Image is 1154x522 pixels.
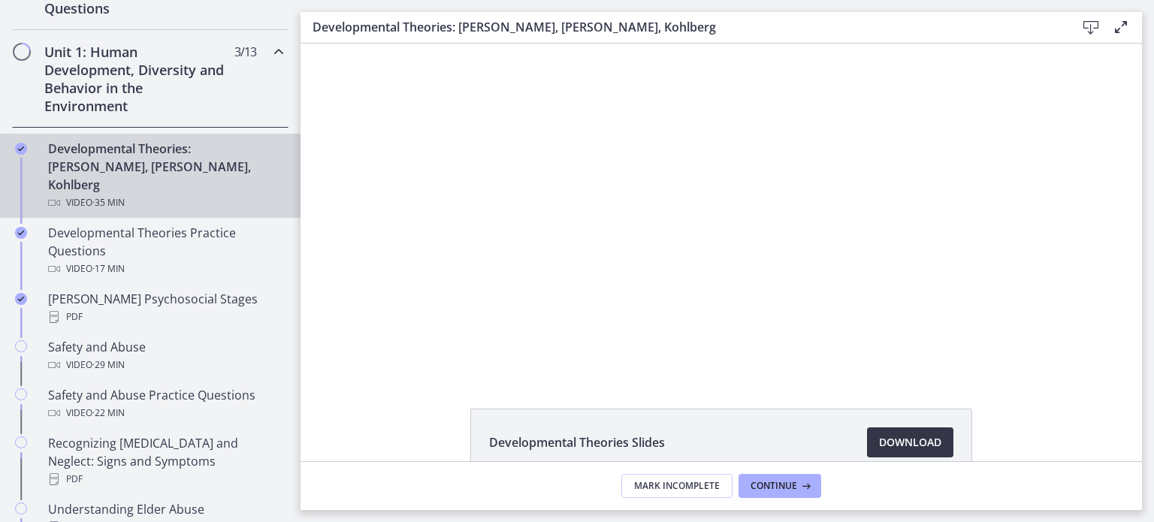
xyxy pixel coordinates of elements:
span: · 29 min [92,356,125,374]
button: Mark Incomplete [621,474,733,498]
div: Recognizing [MEDICAL_DATA] and Neglect: Signs and Symptoms [48,434,282,488]
div: Safety and Abuse Practice Questions [48,386,282,422]
div: Video [48,194,282,212]
span: · 35 min [92,194,125,212]
div: PDF [48,308,282,326]
div: [PERSON_NAME] Psychosocial Stages [48,290,282,326]
span: · 17 min [92,260,125,278]
i: Completed [15,143,27,155]
iframe: Video Lesson [301,44,1142,374]
div: Developmental Theories Practice Questions [48,224,282,278]
div: PDF [48,470,282,488]
span: 3 / 13 [234,43,256,61]
span: Mark Incomplete [634,480,720,492]
div: Video [48,404,282,422]
div: Video [48,260,282,278]
h3: Developmental Theories: [PERSON_NAME], [PERSON_NAME], Kohlberg [313,18,1052,36]
span: Download [879,433,941,451]
h2: Unit 1: Human Development, Diversity and Behavior in the Environment [44,43,228,115]
span: Continue [751,480,797,492]
button: Continue [739,474,821,498]
i: Completed [15,227,27,239]
div: Developmental Theories: [PERSON_NAME], [PERSON_NAME], Kohlberg [48,140,282,212]
div: Safety and Abuse [48,338,282,374]
i: Completed [15,293,27,305]
span: Developmental Theories Slides [489,433,665,451]
a: Download [867,427,953,457]
span: · 22 min [92,404,125,422]
div: Video [48,356,282,374]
